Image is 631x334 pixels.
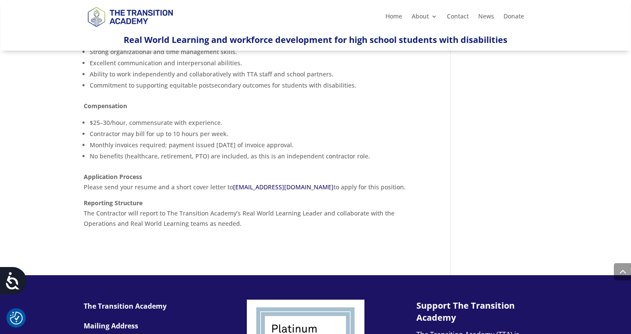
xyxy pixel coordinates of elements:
strong: Reporting Structure [84,199,143,207]
span: Real World Learning and workforce development for high school students with disabilities [124,34,507,46]
p: The Contractor will report to The Transition Academy’s Real World Learning Leader and collaborate... [84,198,425,228]
a: Logo-Noticias [84,25,176,33]
a: News [478,13,494,23]
a: Donate [504,13,524,23]
h3: Support The Transition Academy [416,300,541,328]
li: Ability to work independently and collaboratively with TTA staff and school partners. [90,69,425,80]
li: Contractor may bill for up to 10 hours per week. [90,128,425,140]
a: Home [385,13,402,23]
strong: Mailing Address [84,321,138,331]
img: Revisit consent button [10,312,23,325]
li: Strong organizational and time management skills. [90,46,425,58]
li: Excellent communication and interpersonal abilities. [90,58,425,69]
a: Contact [447,13,469,23]
strong: The Transition Academy [84,301,167,311]
li: $25–30/hour, commensurate with experience. [90,117,425,128]
a: [EMAIL_ADDRESS][DOMAIN_NAME] [233,183,334,191]
strong: Compensation [84,102,127,110]
li: No benefits (healthcare, retirement, PTO) are included, as this is an independent contractor role. [90,151,425,162]
p: Please send your resume and a short cover letter to to apply for this position. [84,172,425,198]
img: TTA Brand_TTA Primary Logo_Horizontal_Light BG [84,1,176,32]
a: About [412,13,437,23]
button: Cookie Settings [10,312,23,325]
strong: Application Process [84,173,142,181]
li: Monthly invoices required; payment issued [DATE] of invoice approval. [90,140,425,151]
li: Commitment to supporting equitable postsecondary outcomes for students with disabilities. [90,80,425,91]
